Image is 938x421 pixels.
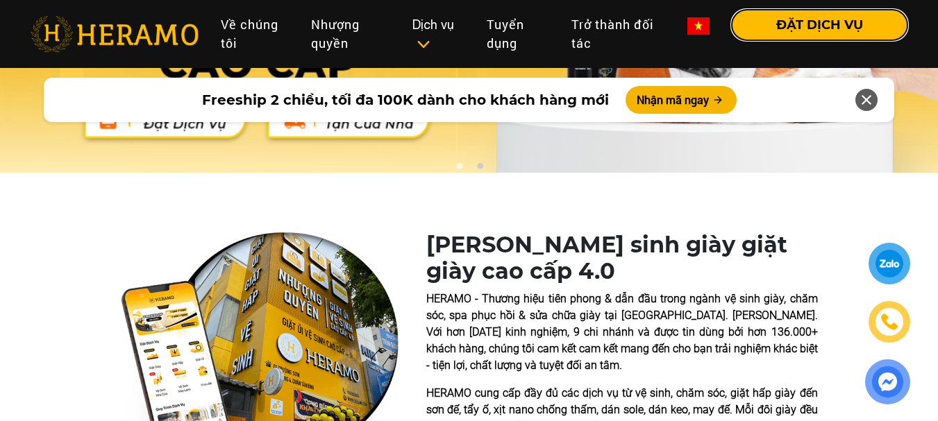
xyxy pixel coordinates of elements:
[476,10,560,58] a: Tuyển dụng
[300,10,401,58] a: Nhượng quyền
[412,15,464,53] div: Dịch vụ
[882,314,898,329] img: phone-icon
[560,10,676,58] a: Trở thành đối tác
[416,37,430,51] img: subToggleIcon
[426,232,818,285] h1: [PERSON_NAME] sinh giày giặt giày cao cấp 4.0
[732,10,907,40] button: ĐẶT DỊCH VỤ
[452,162,466,176] button: 1
[426,291,818,374] p: HERAMO - Thương hiệu tiên phong & dẫn đầu trong ngành vệ sinh giày, chăm sóc, spa phục hồi & sửa ...
[626,86,737,114] button: Nhận mã ngay
[31,16,199,52] img: heramo-logo.png
[721,19,907,31] a: ĐẶT DỊCH VỤ
[473,162,487,176] button: 2
[871,303,908,341] a: phone-icon
[202,89,609,110] span: Freeship 2 chiều, tối đa 100K dành cho khách hàng mới
[210,10,300,58] a: Về chúng tôi
[687,17,710,35] img: vn-flag.png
